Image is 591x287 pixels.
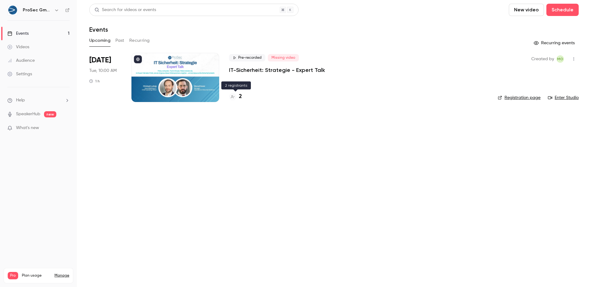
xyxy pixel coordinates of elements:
[16,97,25,104] span: Help
[239,92,242,101] h4: 2
[548,95,579,101] a: Enter Studio
[89,68,117,74] span: Tue, 10:00 AM
[89,26,108,33] h1: Events
[229,66,325,74] a: IT-Sicherheit: Strategie - Expert Talk
[509,4,544,16] button: New video
[8,272,18,279] span: Pro
[89,53,122,102] div: Sep 23 Tue, 10:00 AM (Europe/Berlin)
[16,111,40,117] a: SpeakerHub
[531,38,579,48] button: Recurring events
[129,36,150,45] button: Recurring
[89,79,100,84] div: 1 h
[7,71,32,77] div: Settings
[7,97,70,104] li: help-dropdown-opener
[229,54,265,61] span: Pre-recorded
[115,36,124,45] button: Past
[557,55,563,63] span: MO
[8,5,18,15] img: ProSec GmbH
[7,57,35,64] div: Audience
[498,95,541,101] a: Registration page
[546,4,579,16] button: Schedule
[268,54,299,61] span: Missing video
[54,273,69,278] a: Manage
[89,55,111,65] span: [DATE]
[531,55,554,63] span: Created by
[62,125,70,131] iframe: Noticeable Trigger
[16,125,39,131] span: What's new
[229,92,242,101] a: 2
[44,111,56,117] span: new
[7,30,29,37] div: Events
[94,7,156,13] div: Search for videos or events
[89,36,111,45] button: Upcoming
[23,7,52,13] h6: ProSec GmbH
[557,55,564,63] span: MD Operative
[7,44,29,50] div: Videos
[22,273,51,278] span: Plan usage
